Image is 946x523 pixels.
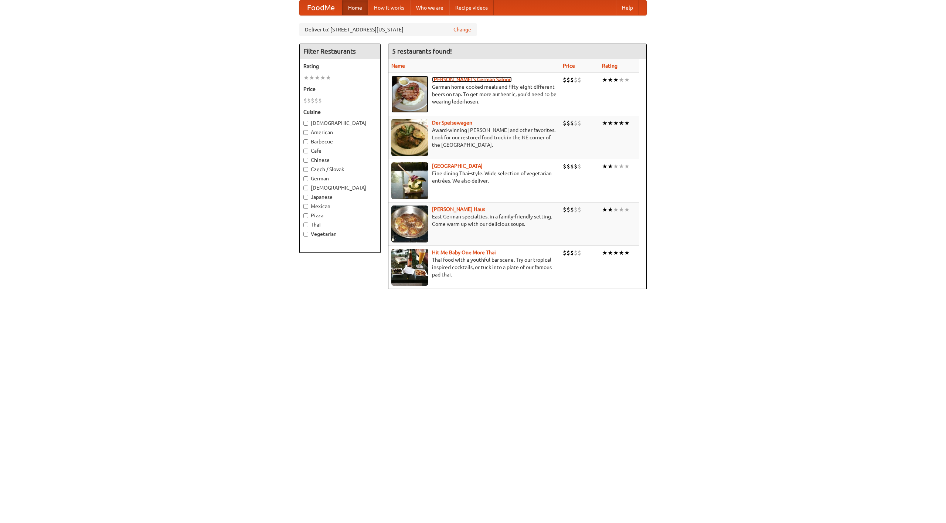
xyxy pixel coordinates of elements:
li: $ [574,119,578,127]
label: Czech / Slovak [303,166,377,173]
input: Pizza [303,213,308,218]
li: $ [318,96,322,105]
li: ★ [309,74,314,82]
li: $ [570,162,574,170]
li: $ [566,206,570,214]
p: German home-cooked meals and fifty-eight different beers on tap. To get more authentic, you'd nee... [391,83,557,105]
a: Hit Me Baby One More Thai [432,249,496,255]
img: babythai.jpg [391,249,428,286]
p: East German specialties, in a family-friendly setting. Come warm up with our delicious soups. [391,213,557,228]
label: Barbecue [303,138,377,145]
li: $ [570,206,574,214]
label: Japanese [303,193,377,201]
li: $ [578,76,581,84]
label: Chinese [303,156,377,164]
li: ★ [624,119,630,127]
a: Recipe videos [449,0,494,15]
img: kohlhaus.jpg [391,206,428,242]
li: ★ [613,162,619,170]
h5: Price [303,85,377,93]
li: $ [574,249,578,257]
a: Help [616,0,639,15]
input: Barbecue [303,139,308,144]
li: $ [563,76,566,84]
h5: Rating [303,62,377,70]
a: Change [453,26,471,33]
li: $ [578,162,581,170]
li: ★ [602,249,608,257]
a: Name [391,63,405,69]
li: ★ [613,249,619,257]
label: Mexican [303,203,377,210]
p: Fine dining Thai-style. Wide selection of vegetarian entrées. We also deliver. [391,170,557,184]
li: ★ [619,249,624,257]
input: German [303,176,308,181]
li: $ [563,119,566,127]
a: Price [563,63,575,69]
li: ★ [624,206,630,214]
li: $ [574,76,578,84]
li: ★ [602,119,608,127]
li: $ [314,96,318,105]
li: $ [563,206,566,214]
li: ★ [619,162,624,170]
h5: Cuisine [303,108,377,116]
li: $ [570,119,574,127]
input: Cafe [303,149,308,153]
li: ★ [613,206,619,214]
li: ★ [320,74,326,82]
a: How it works [368,0,410,15]
input: Japanese [303,195,308,200]
li: $ [563,249,566,257]
input: American [303,130,308,135]
li: $ [570,76,574,84]
label: American [303,129,377,136]
li: ★ [624,249,630,257]
li: ★ [608,162,613,170]
img: speisewagen.jpg [391,119,428,156]
li: ★ [608,119,613,127]
li: ★ [608,249,613,257]
label: Thai [303,221,377,228]
li: $ [566,76,570,84]
label: German [303,175,377,182]
label: Cafe [303,147,377,154]
p: Award-winning [PERSON_NAME] and other favorites. Look for our restored food truck in the NE corne... [391,126,557,149]
a: [PERSON_NAME]'s German Saloon [432,77,512,82]
label: [DEMOGRAPHIC_DATA] [303,184,377,191]
input: [DEMOGRAPHIC_DATA] [303,186,308,190]
li: ★ [303,74,309,82]
li: ★ [602,162,608,170]
li: $ [311,96,314,105]
label: Pizza [303,212,377,219]
ng-pluralize: 5 restaurants found! [392,48,452,55]
a: Home [342,0,368,15]
li: $ [574,206,578,214]
li: $ [566,119,570,127]
input: Thai [303,223,308,227]
label: [DEMOGRAPHIC_DATA] [303,119,377,127]
li: $ [303,96,307,105]
li: ★ [619,206,624,214]
li: ★ [608,206,613,214]
input: Chinese [303,158,308,163]
li: ★ [314,74,320,82]
li: $ [578,206,581,214]
li: $ [307,96,311,105]
h4: Filter Restaurants [300,44,380,59]
label: Vegetarian [303,230,377,238]
a: Der Speisewagen [432,120,472,126]
a: Who we are [410,0,449,15]
p: Thai food with a youthful bar scene. Try our tropical inspired cocktails, or tuck into a plate of... [391,256,557,278]
input: [DEMOGRAPHIC_DATA] [303,121,308,126]
li: ★ [613,76,619,84]
li: $ [570,249,574,257]
li: ★ [624,76,630,84]
li: $ [574,162,578,170]
li: ★ [608,76,613,84]
a: [PERSON_NAME] Haus [432,206,485,212]
li: ★ [602,76,608,84]
b: [GEOGRAPHIC_DATA] [432,163,483,169]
